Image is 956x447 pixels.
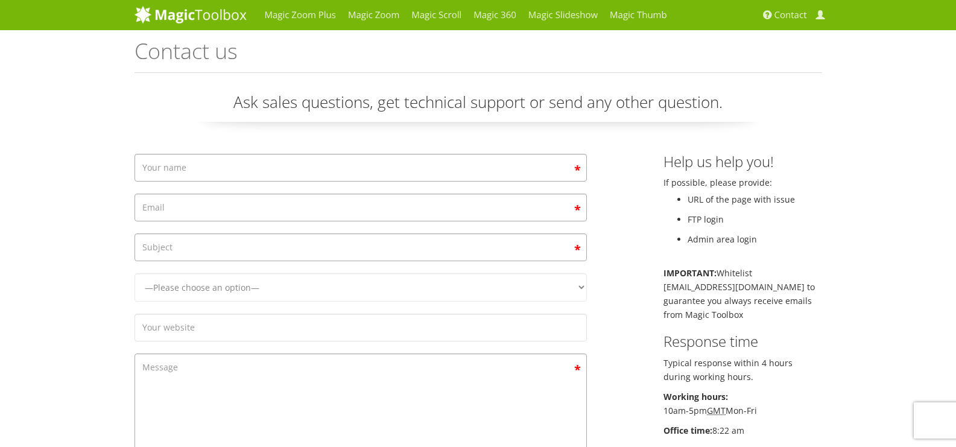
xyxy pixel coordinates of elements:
input: Your name [135,154,587,182]
li: URL of the page with issue [688,192,822,206]
b: IMPORTANT: [663,267,717,279]
p: Whitelist [EMAIL_ADDRESS][DOMAIN_NAME] to guarantee you always receive emails from Magic Toolbox [663,266,822,322]
span: Contact [774,9,807,21]
li: FTP login [688,212,822,226]
input: Email [135,194,587,221]
b: Working hours: [663,391,728,402]
p: Ask sales questions, get technical support or send any other question. [135,91,822,122]
img: MagicToolbox.com - Image tools for your website [135,5,247,24]
li: Admin area login [688,232,822,246]
h1: Contact us [135,39,822,73]
acronym: Greenwich Mean Time [707,405,726,416]
input: Subject [135,233,587,261]
p: 10am-5pm Mon-Fri [663,390,822,417]
p: 8:22 am [663,423,822,437]
input: Your website [135,314,587,341]
p: Typical response within 4 hours during working hours. [663,356,822,384]
b: Office time: [663,425,712,436]
h3: Help us help you! [663,154,822,170]
h3: Response time [663,334,822,349]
